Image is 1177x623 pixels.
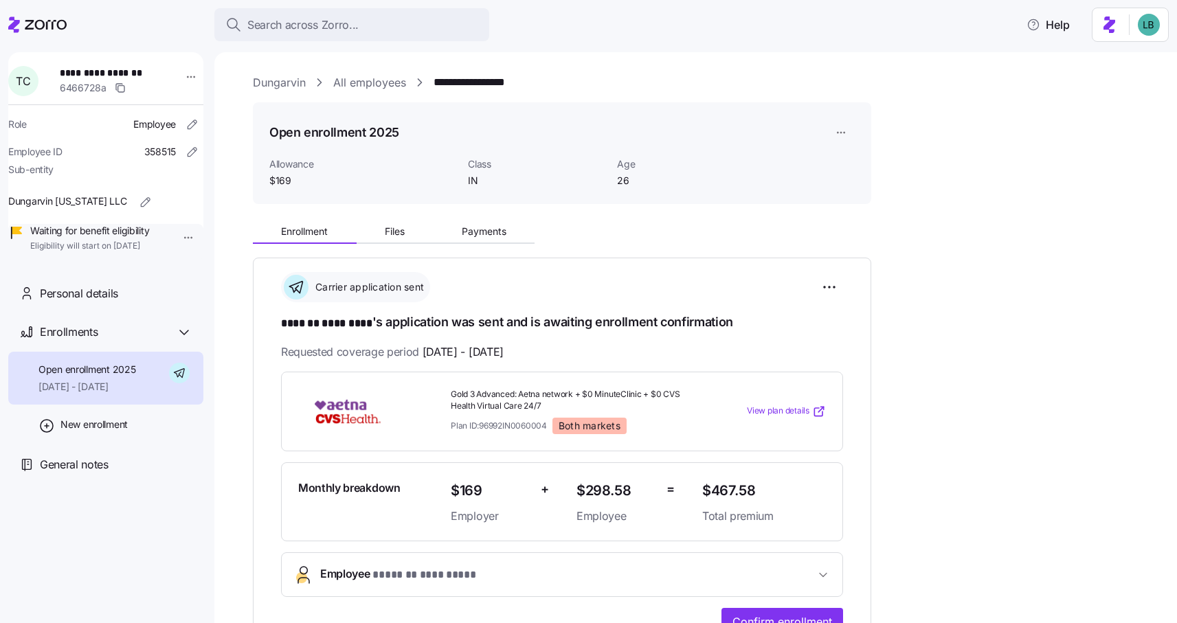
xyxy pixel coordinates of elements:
span: Employee ID [8,145,63,159]
span: Help [1027,16,1070,33]
a: Dungarvin [253,74,306,91]
a: View plan details [747,405,826,418]
span: [DATE] - [DATE] [38,380,135,394]
span: [DATE] - [DATE] [423,343,504,361]
span: Open enrollment 2025 [38,363,135,376]
span: Search across Zorro... [247,16,359,34]
span: Dungarvin [US_STATE] LLC [8,194,126,208]
span: Age [617,157,755,171]
span: View plan details [747,405,809,418]
span: = [666,479,675,499]
h1: 's application was sent and is awaiting enrollment confirmation [281,313,843,332]
a: All employees [333,74,406,91]
span: Payments [462,227,506,236]
span: General notes [40,456,109,473]
span: Employee [576,508,655,525]
h1: Open enrollment 2025 [269,124,399,141]
span: Both markets [559,420,620,432]
button: Help [1016,11,1081,38]
span: Enrollment [281,227,328,236]
span: + [541,479,549,499]
span: Carrier application sent [311,280,424,294]
span: $169 [269,174,457,188]
span: Eligibility will start on [DATE] [30,240,149,252]
span: Class [468,157,606,171]
img: Aetna CVS Health [298,396,397,427]
span: Total premium [702,508,826,525]
span: IN [468,174,606,188]
span: Allowance [269,157,457,171]
img: 55738f7c4ee29e912ff6c7eae6e0401b [1138,14,1160,36]
span: Enrollments [40,324,98,341]
span: 6466728a [60,81,107,95]
span: $169 [451,479,530,502]
span: T C [16,76,30,87]
span: $467.58 [702,479,826,502]
span: $298.58 [576,479,655,502]
span: Plan ID: 96992IN0060004 [451,420,547,431]
span: Requested coverage period [281,343,504,361]
span: Files [385,227,405,236]
button: Search across Zorro... [214,8,489,41]
span: Employer [451,508,530,525]
span: Role [8,117,27,131]
span: Personal details [40,285,118,302]
span: Waiting for benefit eligibility [30,224,149,238]
span: Employee [133,117,176,131]
span: Sub-entity [8,163,54,177]
span: New enrollment [60,418,128,431]
span: Employee [320,565,475,584]
span: Gold 3 Advanced: Aetna network + $0 MinuteClinic + $0 CVS Health Virtual Care 24/7 [451,389,691,412]
span: 26 [617,174,755,188]
span: 358515 [144,145,176,159]
span: Monthly breakdown [298,479,401,497]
